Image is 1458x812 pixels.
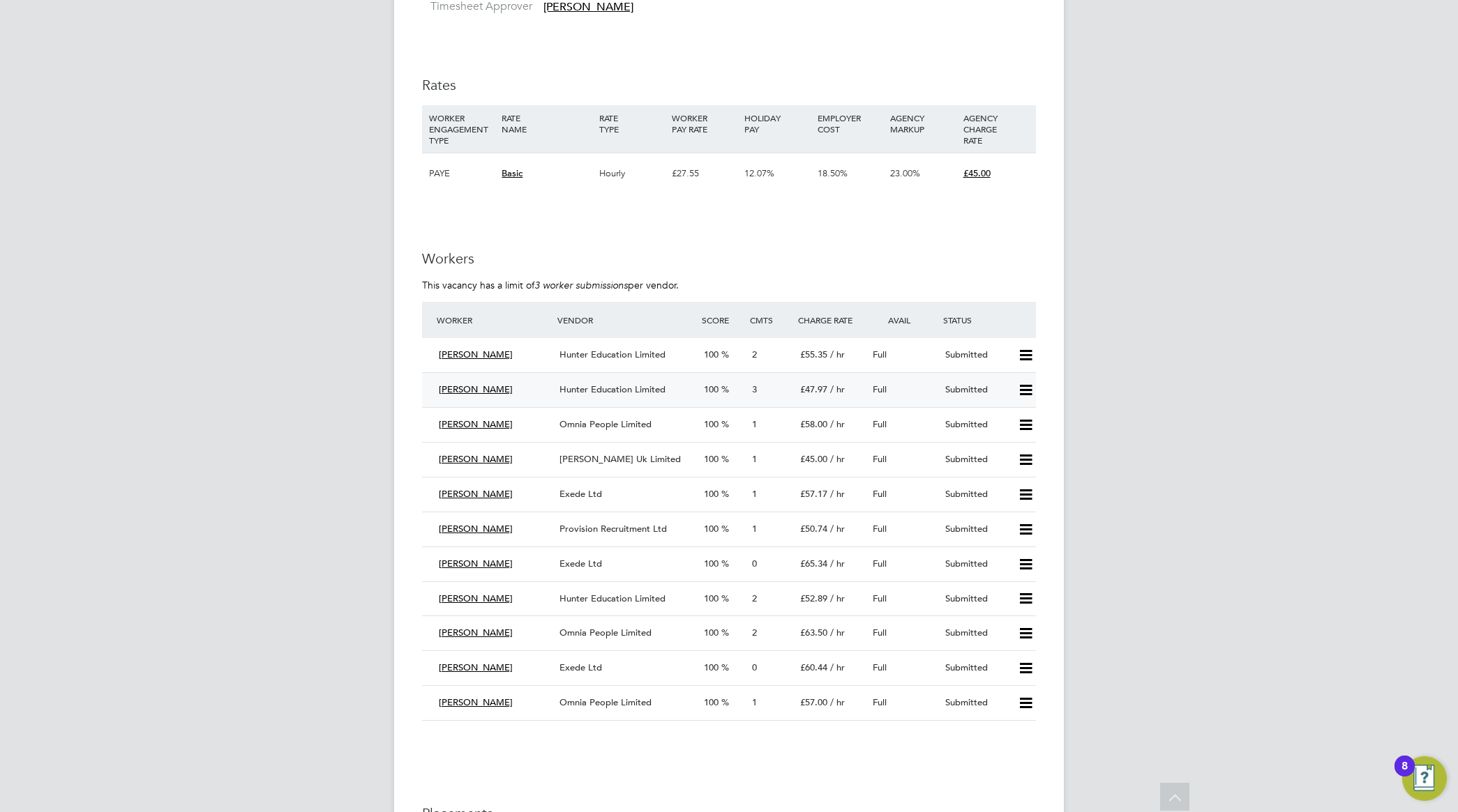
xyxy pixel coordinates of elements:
[800,627,827,638] span: £63.50
[963,167,991,179] span: £45.00
[800,558,827,569] span: £65.34
[559,661,602,673] span: Exede Ltd
[559,453,681,465] span: [PERSON_NAME] Uk Limited
[830,383,845,395] span: / hr
[940,483,1012,506] div: Submitted
[830,627,845,638] span: / hr
[559,558,602,569] span: Exede Ltd
[559,383,666,395] span: Hunter Education Limited
[800,696,827,708] span: £57.00
[752,627,757,638] span: 2
[873,558,887,569] span: Full
[940,588,1012,611] div: Submitted
[433,307,554,332] div: Worker
[1401,766,1408,784] div: 8
[800,453,827,465] span: £45.00
[940,657,1012,680] div: Submitted
[752,348,757,360] span: 2
[439,453,513,465] span: [PERSON_NAME]
[704,696,719,708] span: 100
[830,488,845,500] span: / hr
[752,453,757,465] span: 1
[704,661,719,673] span: 100
[704,348,719,360] span: 100
[890,167,920,179] span: 23.00%
[830,661,845,673] span: / hr
[873,523,887,535] span: Full
[867,307,940,332] div: Avail
[830,558,845,569] span: / hr
[426,105,498,153] div: WORKER ENGAGEMENT TYPE
[502,167,523,179] span: Basic
[439,696,513,708] span: [PERSON_NAME]
[752,383,757,395] span: 3
[704,627,719,638] span: 100
[741,105,813,141] div: HOLIDAY PAY
[800,383,827,395] span: £47.97
[752,418,757,430] span: 1
[422,250,1036,268] h3: Workers
[439,488,513,500] span: [PERSON_NAME]
[752,592,757,604] span: 2
[422,76,1036,94] h3: Rates
[439,592,513,604] span: [PERSON_NAME]
[940,448,1012,471] div: Submitted
[940,307,1036,332] div: Status
[439,383,513,395] span: [PERSON_NAME]
[704,523,719,535] span: 100
[752,558,757,569] span: 0
[559,418,652,430] span: Omnia People Limited
[873,592,887,604] span: Full
[800,523,827,535] span: £50.74
[873,488,887,500] span: Full
[746,307,795,332] div: Cmts
[752,696,757,708] span: 1
[940,518,1012,541] div: Submitted
[814,105,887,141] div: EMPLOYER COST
[752,661,757,673] span: 0
[554,307,698,332] div: Vendor
[887,105,959,141] div: AGENCY MARKUP
[800,348,827,360] span: £55.35
[704,592,719,604] span: 100
[498,105,595,141] div: RATE NAME
[668,105,741,141] div: WORKER PAY RATE
[752,523,757,535] span: 1
[873,627,887,638] span: Full
[873,696,887,708] span: Full
[596,105,668,141] div: RATE TYPE
[559,627,652,638] span: Omnia People Limited
[704,488,719,500] span: 100
[439,523,513,535] span: [PERSON_NAME]
[439,627,513,638] span: [PERSON_NAME]
[439,661,513,673] span: [PERSON_NAME]
[704,558,719,569] span: 100
[873,383,887,395] span: Full
[795,307,867,332] div: Charge Rate
[559,523,667,535] span: Provision Recruitment Ltd
[698,307,746,332] div: Score
[830,348,845,360] span: / hr
[439,558,513,569] span: [PERSON_NAME]
[940,622,1012,645] div: Submitted
[830,696,845,708] span: / hr
[940,691,1012,714] div: Submitted
[800,661,827,673] span: £60.44
[439,418,513,430] span: [PERSON_NAME]
[873,348,887,360] span: Full
[940,344,1012,367] div: Submitted
[818,167,848,179] span: 18.50%
[439,348,513,360] span: [PERSON_NAME]
[559,696,652,708] span: Omnia People Limited
[534,279,628,291] em: 3 worker submissions
[704,453,719,465] span: 100
[830,523,845,535] span: / hr
[830,453,845,465] span: / hr
[559,348,666,360] span: Hunter Education Limited
[940,378,1012,401] div: Submitted
[800,418,827,430] span: £58.00
[873,661,887,673] span: Full
[960,105,1032,153] div: AGENCY CHARGE RATE
[940,413,1012,436] div: Submitted
[559,488,602,500] span: Exede Ltd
